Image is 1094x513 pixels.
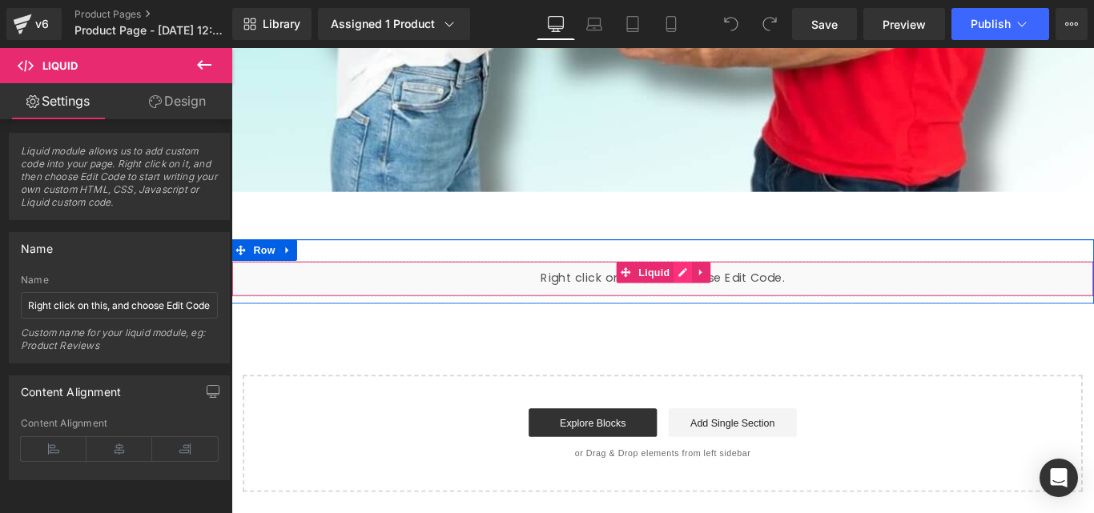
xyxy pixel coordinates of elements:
[575,8,613,40] a: Laptop
[74,8,259,21] a: Product Pages
[491,405,635,437] a: Add Single Section
[21,327,218,363] div: Custom name for your liquid module, eg: Product Reviews
[21,418,218,429] div: Content Alignment
[21,376,121,399] div: Content Alignment
[811,16,838,33] span: Save
[951,8,1049,40] button: Publish
[32,14,52,34] div: v6
[42,59,78,72] span: Liquid
[1040,459,1078,497] div: Open Intercom Messenger
[21,275,218,286] div: Name
[53,215,74,239] a: Expand / Collapse
[331,16,457,32] div: Assigned 1 Product
[863,8,945,40] a: Preview
[21,233,53,255] div: Name
[537,8,575,40] a: Desktop
[263,17,300,31] span: Library
[517,240,538,264] a: Expand / Collapse
[334,405,478,437] a: Explore Blocks
[715,8,747,40] button: Undo
[74,24,228,37] span: Product Page - [DATE] 12:00:56
[453,240,497,264] span: Liquid
[38,450,931,461] p: or Drag & Drop elements from left sidebar
[971,18,1011,30] span: Publish
[652,8,690,40] a: Mobile
[119,83,235,119] a: Design
[1056,8,1088,40] button: More
[21,215,53,239] span: Row
[21,145,218,219] span: Liquid module allows us to add custom code into your page. Right click on it, and then choose Edi...
[232,8,312,40] a: New Library
[6,8,62,40] a: v6
[883,16,926,33] span: Preview
[613,8,652,40] a: Tablet
[754,8,786,40] button: Redo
